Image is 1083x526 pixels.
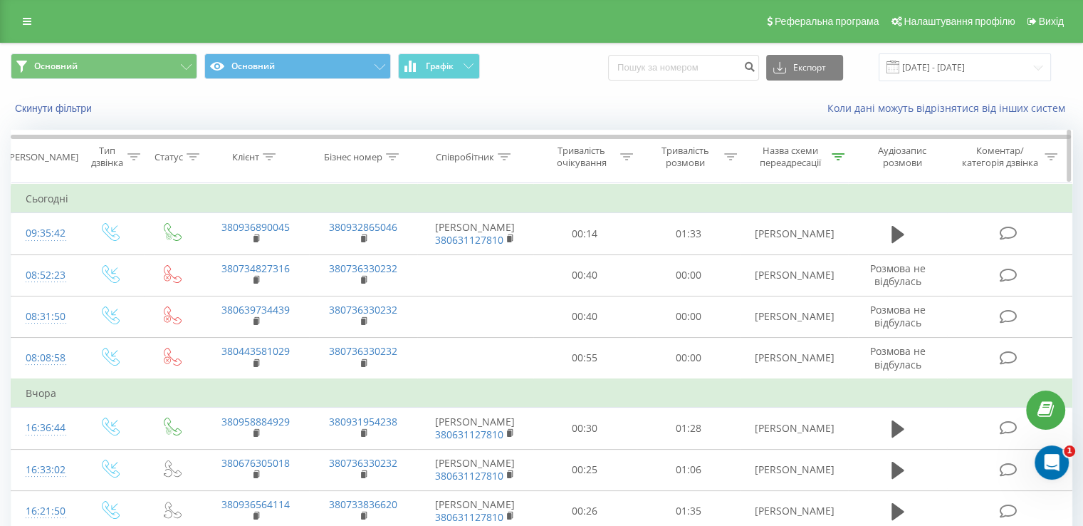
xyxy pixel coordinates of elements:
div: [PERSON_NAME] [6,151,78,163]
td: 00:00 [637,296,740,337]
iframe: Intercom live chat [1035,445,1069,480]
a: 380736330232 [329,262,397,275]
span: Розмова не відбулась [870,303,926,329]
td: [PERSON_NAME] [740,254,847,296]
td: [PERSON_NAME] [740,408,847,449]
td: 00:25 [533,449,637,490]
div: 16:21:50 [26,497,63,525]
td: [PERSON_NAME] [740,296,847,337]
span: Розмова не відбулась [870,344,926,371]
button: Скинути фільтри [11,102,99,115]
div: 08:31:50 [26,303,63,331]
a: 380736330232 [329,344,397,358]
a: 380443581029 [221,344,290,358]
td: Вчора [11,379,1072,408]
a: 380631127810 [435,428,503,441]
a: 380932865046 [329,220,397,234]
a: Коли дані можуть відрізнятися вiд інших систем [827,101,1072,115]
a: 380936890045 [221,220,290,234]
td: 00:30 [533,408,637,449]
td: Сьогодні [11,185,1072,213]
span: Основний [34,61,78,72]
a: 380631127810 [435,233,503,247]
div: Клієнт [232,151,259,163]
span: Розмова не відбулась [870,262,926,288]
div: Аудіозапис розмови [861,145,944,169]
div: Співробітник [436,151,494,163]
a: 380736330232 [329,303,397,316]
td: [PERSON_NAME] [417,449,533,490]
div: Тип дзвінка [90,145,123,169]
span: Вихід [1039,16,1064,27]
td: 00:14 [533,213,637,254]
td: 00:00 [637,254,740,296]
div: Статус [155,151,183,163]
button: Експорт [766,55,843,81]
a: 380734827316 [221,262,290,275]
td: [PERSON_NAME] [740,337,847,379]
td: [PERSON_NAME] [417,213,533,254]
a: 380931954238 [329,415,397,428]
button: Основний [11,53,197,79]
div: 09:35:42 [26,220,63,247]
div: 16:36:44 [26,414,63,442]
td: 01:33 [637,213,740,254]
td: 00:55 [533,337,637,379]
span: 1 [1064,445,1075,457]
a: 380936564114 [221,497,290,511]
div: Коментар/категорія дзвінка [958,145,1041,169]
td: 00:40 [533,296,637,337]
div: 16:33:02 [26,456,63,484]
a: 380631127810 [435,469,503,483]
a: 380676305018 [221,456,290,470]
td: [PERSON_NAME] [740,213,847,254]
button: Основний [204,53,391,79]
div: 08:08:58 [26,344,63,372]
span: Реферальна програма [775,16,879,27]
td: 00:00 [637,337,740,379]
div: Назва схеми переадресації [753,145,828,169]
td: 01:06 [637,449,740,490]
button: Графік [398,53,480,79]
span: Графік [426,61,454,71]
a: 380631127810 [435,510,503,524]
td: [PERSON_NAME] [740,449,847,490]
a: 380958884929 [221,415,290,428]
div: Тривалість розмови [649,145,721,169]
div: Тривалість очікування [546,145,617,169]
input: Пошук за номером [608,55,759,81]
a: 380736330232 [329,456,397,470]
div: Бізнес номер [324,151,382,163]
span: Налаштування профілю [904,16,1015,27]
div: 08:52:23 [26,262,63,289]
td: 00:40 [533,254,637,296]
a: 380639734439 [221,303,290,316]
a: 380733836620 [329,497,397,511]
td: 01:28 [637,408,740,449]
td: [PERSON_NAME] [417,408,533,449]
